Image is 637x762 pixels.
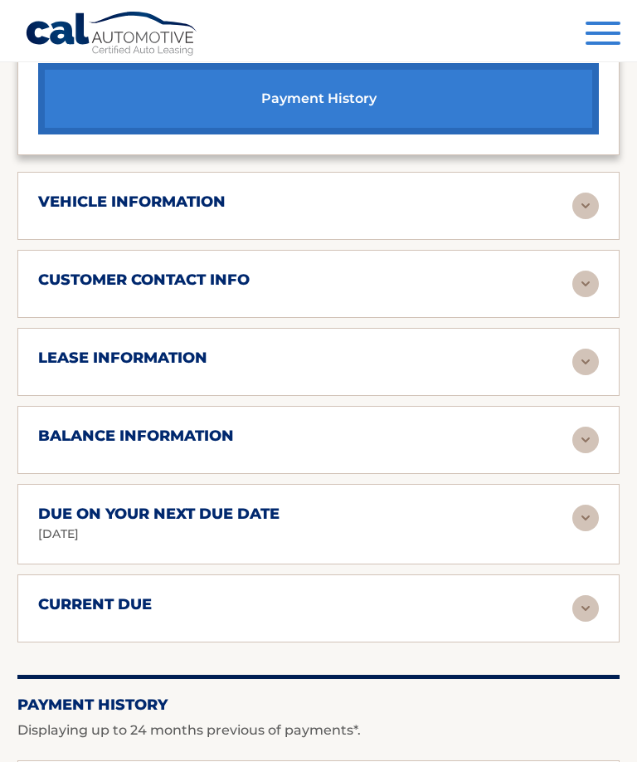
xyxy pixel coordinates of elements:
h2: customer contact info [38,271,250,290]
h2: due on your next due date [38,505,280,524]
img: accordion-rest.svg [572,349,599,375]
p: [DATE] [38,524,79,545]
h2: vehicle information [38,193,226,212]
button: Menu [586,22,620,49]
a: Cal Automotive [25,11,199,59]
img: accordion-rest.svg [572,427,599,453]
h2: current due [38,595,152,614]
h2: lease information [38,349,207,368]
p: Displaying up to 24 months previous of payments*. [17,720,620,740]
img: accordion-rest.svg [572,595,599,622]
a: payment history [38,63,599,134]
h2: Payment History [17,696,620,714]
img: accordion-rest.svg [572,271,599,297]
h2: balance information [38,427,234,446]
img: accordion-rest.svg [572,193,599,219]
img: accordion-rest.svg [572,505,599,531]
